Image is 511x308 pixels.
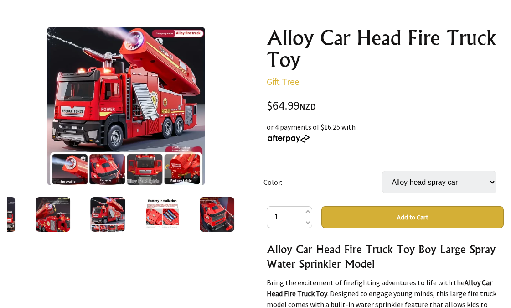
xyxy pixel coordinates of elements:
div: or 4 payments of $16.25 with [267,121,504,143]
img: Alloy Car Head Fire Truck Toy [145,197,180,232]
strong: Alloy Car Head Fire Truck Toy [267,278,492,298]
h3: Alloy Car Head Fire Truck Toy Boy Large Spray Water Sprinkler Model [267,242,504,271]
img: Alloy Car Head Fire Truck Toy [90,197,125,232]
img: Alloy Car Head Fire Truck Toy [36,197,70,232]
td: Color: [263,158,382,206]
img: Afterpay [267,135,310,143]
a: Gift Tree [267,76,299,87]
button: Add to Cart [321,206,504,228]
img: Alloy Car Head Fire Truck Toy [47,27,205,185]
div: $64.99 [267,100,504,112]
img: Alloy Car Head Fire Truck Toy [200,197,234,232]
span: NZD [299,101,316,112]
h1: Alloy Car Head Fire Truck Toy [267,27,504,71]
